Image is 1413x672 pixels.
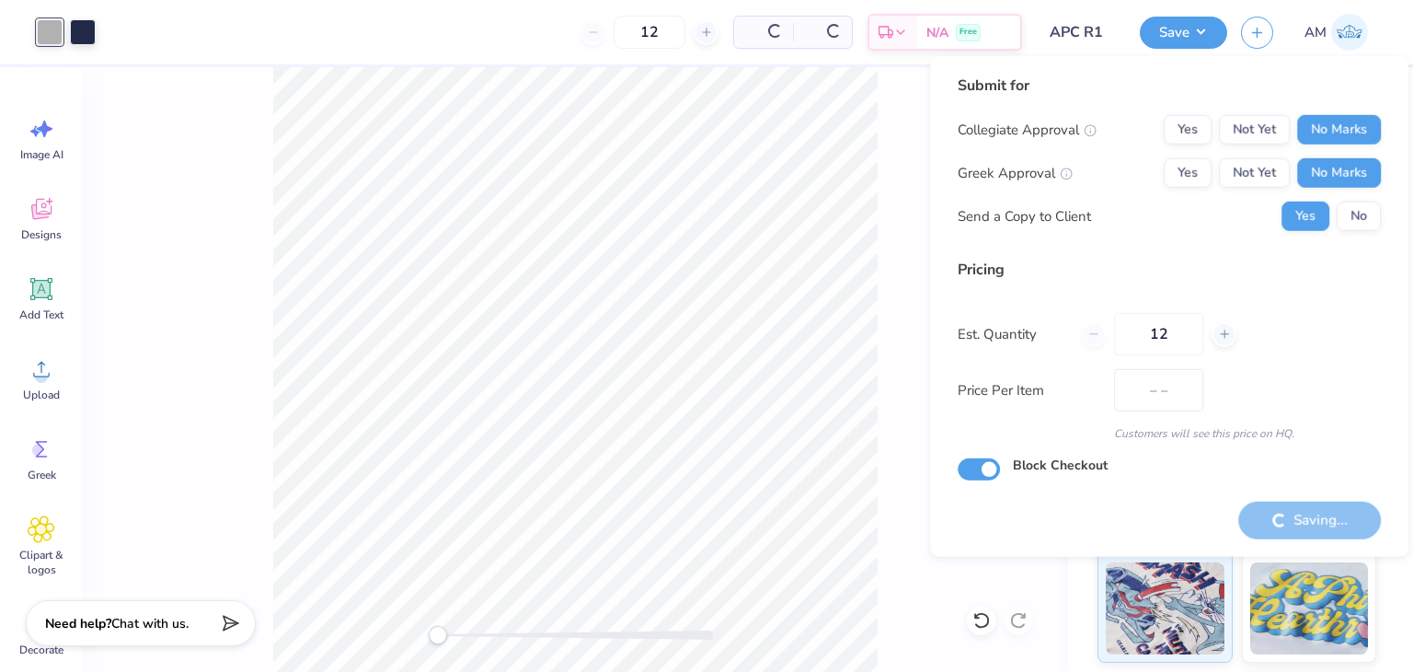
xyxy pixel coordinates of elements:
[1219,115,1290,145] button: Not Yet
[1013,456,1108,475] label: Block Checkout
[45,615,111,632] strong: Need help?
[614,16,685,49] input: – –
[1106,562,1224,655] img: Standard
[1297,158,1381,188] button: No Marks
[11,548,72,577] span: Clipart & logos
[1164,158,1212,188] button: Yes
[958,259,1381,281] div: Pricing
[23,388,60,402] span: Upload
[1114,313,1203,355] input: – –
[958,324,1067,345] label: Est. Quantity
[111,615,189,632] span: Chat with us.
[1337,202,1381,231] button: No
[1140,17,1227,49] button: Save
[20,147,63,162] span: Image AI
[429,626,447,644] div: Accessibility label
[1297,115,1381,145] button: No Marks
[958,380,1100,401] label: Price Per Item
[1036,14,1126,51] input: Untitled Design
[1304,22,1327,43] span: AM
[19,307,63,322] span: Add Text
[958,163,1073,184] div: Greek Approval
[959,26,977,39] span: Free
[1296,14,1376,51] a: AM
[1331,14,1368,51] img: Abhinav Mohan
[1164,115,1212,145] button: Yes
[28,468,56,482] span: Greek
[21,227,62,242] span: Designs
[958,120,1097,141] div: Collegiate Approval
[926,23,948,42] span: N/A
[1219,158,1290,188] button: Not Yet
[958,206,1091,227] div: Send a Copy to Client
[1250,562,1369,655] img: Puff Ink
[958,425,1381,442] div: Customers will see this price on HQ.
[1281,202,1329,231] button: Yes
[19,643,63,657] span: Decorate
[958,75,1381,97] div: Submit for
